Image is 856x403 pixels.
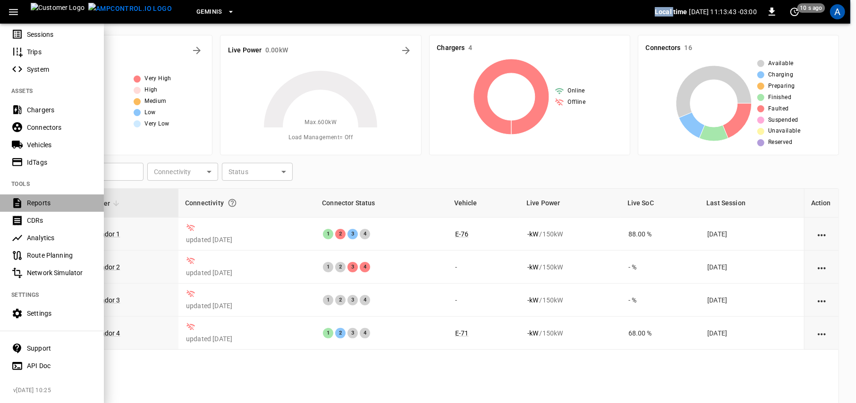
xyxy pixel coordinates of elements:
[31,3,85,21] img: Customer Logo
[27,361,93,370] div: API Doc
[27,140,93,150] div: Vehicles
[689,7,757,17] p: [DATE] 11:13:43 -03:00
[27,105,93,115] div: Chargers
[27,309,93,318] div: Settings
[830,4,845,19] div: profile-icon
[27,158,93,167] div: IdTags
[13,386,96,395] span: v [DATE] 10:25
[797,3,825,13] span: 10 s ago
[27,123,93,132] div: Connectors
[27,47,93,57] div: Trips
[27,251,93,260] div: Route Planning
[655,7,687,17] p: Local time
[27,216,93,225] div: CDRs
[787,4,802,19] button: set refresh interval
[27,30,93,39] div: Sessions
[27,268,93,277] div: Network Simulator
[27,233,93,243] div: Analytics
[27,198,93,208] div: Reports
[27,65,93,74] div: System
[27,344,93,353] div: Support
[88,3,172,15] img: ampcontrol.io logo
[196,7,222,17] span: Geminis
